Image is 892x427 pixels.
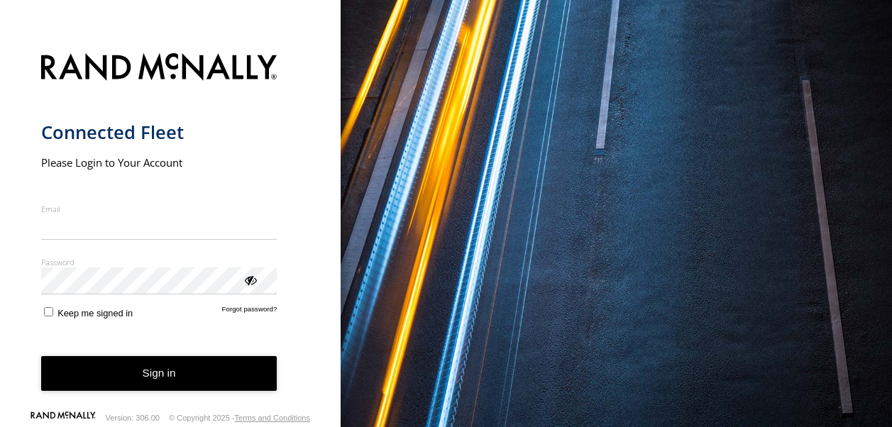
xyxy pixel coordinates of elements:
a: Terms and Conditions [235,414,310,422]
a: Visit our Website [31,411,96,426]
div: © Copyright 2025 - [169,414,310,422]
h2: Please Login to Your Account [41,155,277,170]
label: Password [41,257,277,267]
div: Version: 306.00 [106,414,160,422]
a: Forgot password? [222,305,277,318]
label: Email [41,204,277,214]
input: Keep me signed in [44,307,53,316]
form: main [41,45,300,414]
div: ViewPassword [243,272,257,287]
button: Sign in [41,356,277,391]
span: Keep me signed in [57,308,133,318]
img: Rand McNally [41,50,277,87]
h1: Connected Fleet [41,121,277,144]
